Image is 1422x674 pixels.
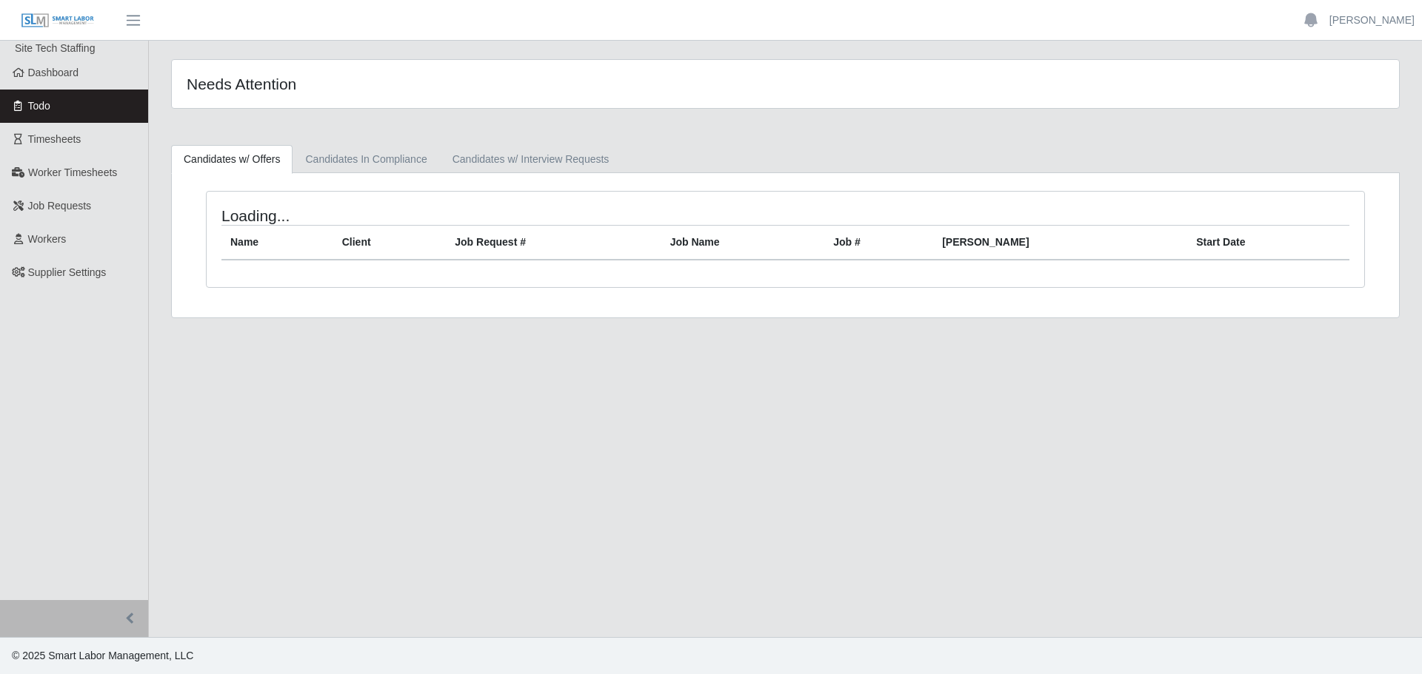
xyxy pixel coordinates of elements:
th: Job Request # [446,226,661,260]
a: [PERSON_NAME] [1329,13,1415,28]
th: Start Date [1187,226,1349,260]
span: Worker Timesheets [28,166,117,178]
a: Candidates In Compliance [293,145,439,174]
span: Dashboard [28,67,79,78]
span: Workers [28,233,67,245]
span: © 2025 Smart Labor Management, LLC [12,650,193,661]
h4: Loading... [221,206,678,225]
a: Candidates w/ Interview Requests [440,145,622,174]
span: Todo [28,100,50,112]
th: Client [333,226,447,260]
h4: Needs Attention [187,75,672,93]
span: Job Requests [28,200,92,212]
a: Candidates w/ Offers [171,145,293,174]
span: Supplier Settings [28,266,107,278]
img: SLM Logo [21,13,95,29]
span: Site Tech Staffing [15,42,95,54]
th: Job Name [661,226,825,260]
th: Name [221,226,333,260]
span: Timesheets [28,133,81,145]
th: [PERSON_NAME] [933,226,1187,260]
th: Job # [824,226,933,260]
